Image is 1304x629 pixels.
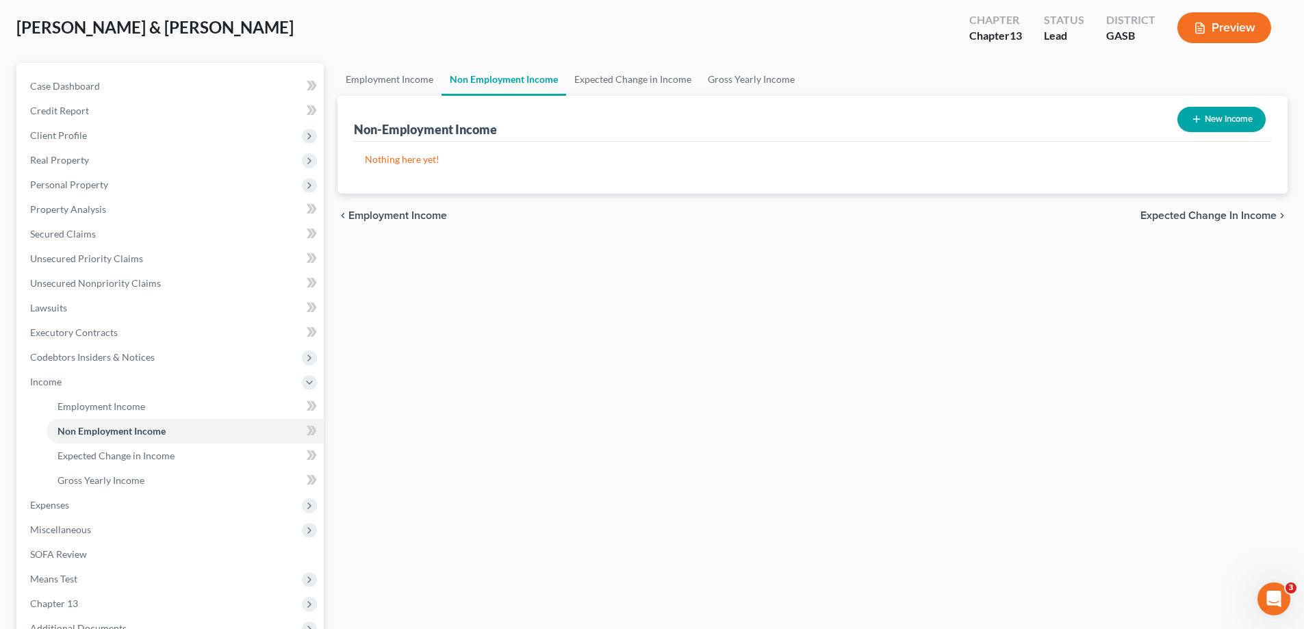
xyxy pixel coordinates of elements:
[30,154,89,166] span: Real Property
[47,468,324,493] a: Gross Yearly Income
[30,179,108,190] span: Personal Property
[30,598,78,609] span: Chapter 13
[19,320,324,345] a: Executory Contracts
[1044,12,1084,28] div: Status
[1106,12,1155,28] div: District
[57,400,145,412] span: Employment Income
[19,542,324,567] a: SOFA Review
[354,121,497,138] div: Non-Employment Income
[1106,28,1155,44] div: GASB
[1177,12,1271,43] button: Preview
[30,129,87,141] span: Client Profile
[47,394,324,419] a: Employment Income
[337,63,442,96] a: Employment Income
[19,74,324,99] a: Case Dashboard
[30,228,96,240] span: Secured Claims
[30,277,161,289] span: Unsecured Nonpriority Claims
[30,524,91,535] span: Miscellaneous
[57,425,166,437] span: Non Employment Income
[30,203,106,215] span: Property Analysis
[19,197,324,222] a: Property Analysis
[969,28,1022,44] div: Chapter
[566,63,700,96] a: Expected Change in Income
[969,12,1022,28] div: Chapter
[700,63,803,96] a: Gross Yearly Income
[1044,28,1084,44] div: Lead
[30,105,89,116] span: Credit Report
[30,548,87,560] span: SOFA Review
[1277,210,1288,221] i: chevron_right
[47,419,324,444] a: Non Employment Income
[30,351,155,363] span: Codebtors Insiders & Notices
[348,210,447,221] span: Employment Income
[1257,582,1290,615] iframe: Intercom live chat
[1140,210,1288,221] button: Expected Change in Income chevron_right
[16,17,294,37] span: [PERSON_NAME] & [PERSON_NAME]
[30,326,118,338] span: Executory Contracts
[30,253,143,264] span: Unsecured Priority Claims
[30,302,67,313] span: Lawsuits
[19,246,324,271] a: Unsecured Priority Claims
[1286,582,1296,593] span: 3
[1140,210,1277,221] span: Expected Change in Income
[442,63,566,96] a: Non Employment Income
[337,210,348,221] i: chevron_left
[19,222,324,246] a: Secured Claims
[30,80,100,92] span: Case Dashboard
[57,450,175,461] span: Expected Change in Income
[30,499,69,511] span: Expenses
[365,153,1260,166] p: Nothing here yet!
[1177,107,1266,132] button: New Income
[57,474,144,486] span: Gross Yearly Income
[47,444,324,468] a: Expected Change in Income
[30,573,77,585] span: Means Test
[337,210,447,221] button: chevron_left Employment Income
[19,296,324,320] a: Lawsuits
[1010,29,1022,42] span: 13
[19,99,324,123] a: Credit Report
[19,271,324,296] a: Unsecured Nonpriority Claims
[30,376,62,387] span: Income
